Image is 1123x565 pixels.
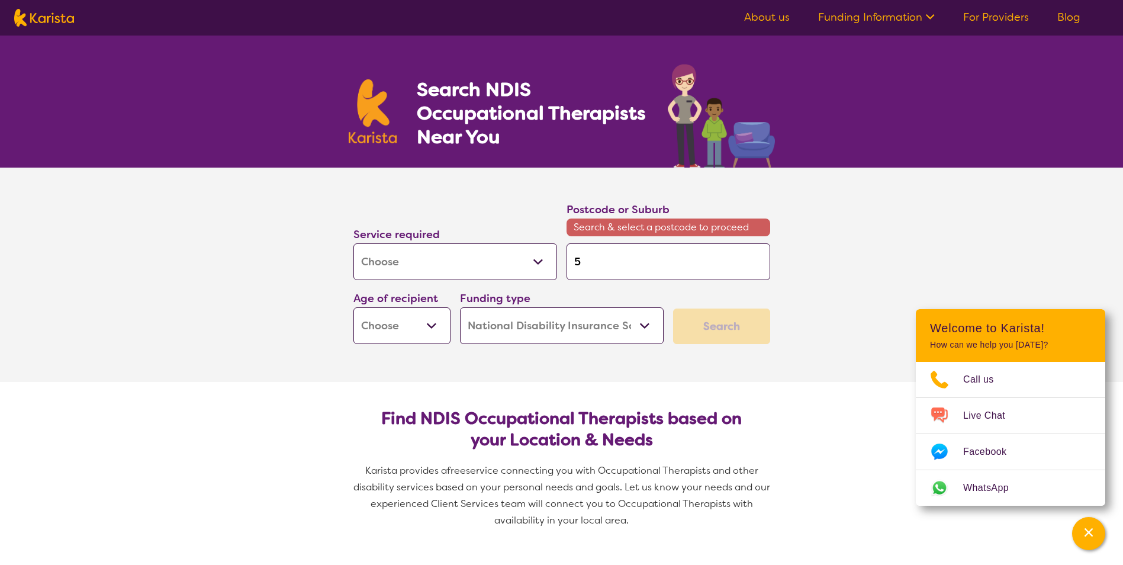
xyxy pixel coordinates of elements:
[14,9,74,27] img: Karista logo
[930,340,1091,350] p: How can we help you [DATE]?
[963,479,1023,497] span: WhatsApp
[567,243,770,280] input: Type
[963,443,1021,461] span: Facebook
[1057,10,1080,24] a: Blog
[363,408,761,451] h2: Find NDIS Occupational Therapists based on your Location & Needs
[668,64,775,168] img: occupational-therapy
[1072,517,1105,550] button: Channel Menu
[349,79,397,143] img: Karista logo
[930,321,1091,335] h2: Welcome to Karista!
[916,309,1105,506] div: Channel Menu
[963,371,1008,389] span: Call us
[365,464,447,477] span: Karista provides a
[417,78,647,149] h1: Search NDIS Occupational Therapists Near You
[916,470,1105,506] a: Web link opens in a new tab.
[447,464,466,477] span: free
[744,10,790,24] a: About us
[567,219,770,236] span: Search & select a postcode to proceed
[353,227,440,242] label: Service required
[353,291,438,306] label: Age of recipient
[567,203,670,217] label: Postcode or Suburb
[460,291,530,306] label: Funding type
[916,362,1105,506] ul: Choose channel
[963,10,1029,24] a: For Providers
[353,464,773,527] span: service connecting you with Occupational Therapists and other disability services based on your p...
[818,10,935,24] a: Funding Information
[963,407,1019,425] span: Live Chat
